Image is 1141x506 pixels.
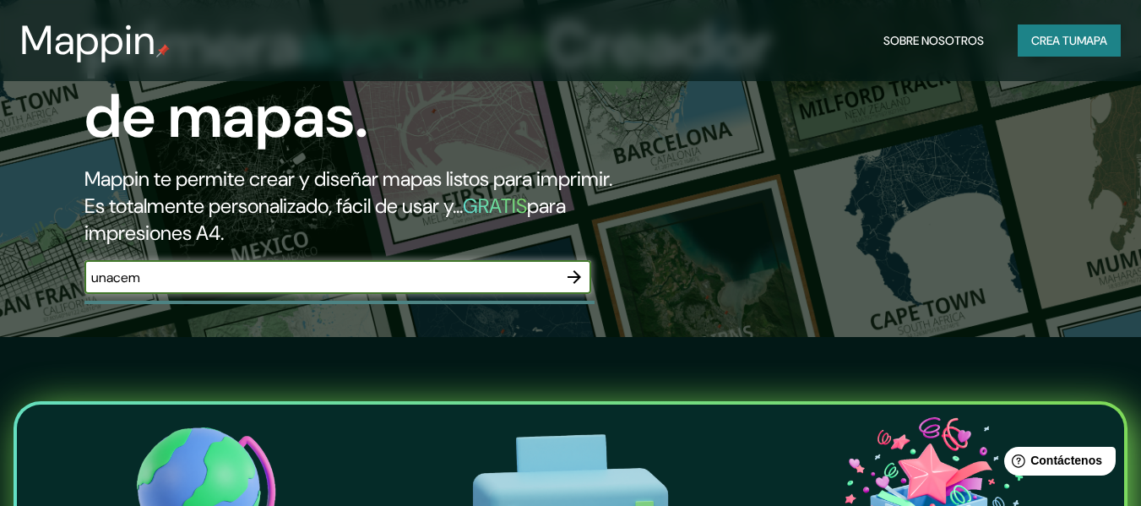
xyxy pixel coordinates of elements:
iframe: Lanzador de widgets de ayuda [991,440,1122,487]
font: Crea tu [1031,33,1077,48]
button: Sobre nosotros [877,24,991,57]
font: Mappin te permite crear y diseñar mapas listos para imprimir. [84,166,612,192]
font: Mappin [20,14,156,67]
font: para impresiones A4. [84,193,566,246]
font: Sobre nosotros [883,33,984,48]
font: GRATIS [463,193,527,219]
button: Crea tumapa [1018,24,1121,57]
img: pin de mapeo [156,44,170,57]
font: mapa [1077,33,1107,48]
font: Es totalmente personalizado, fácil de usar y... [84,193,463,219]
input: Elige tu lugar favorito [84,268,557,287]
